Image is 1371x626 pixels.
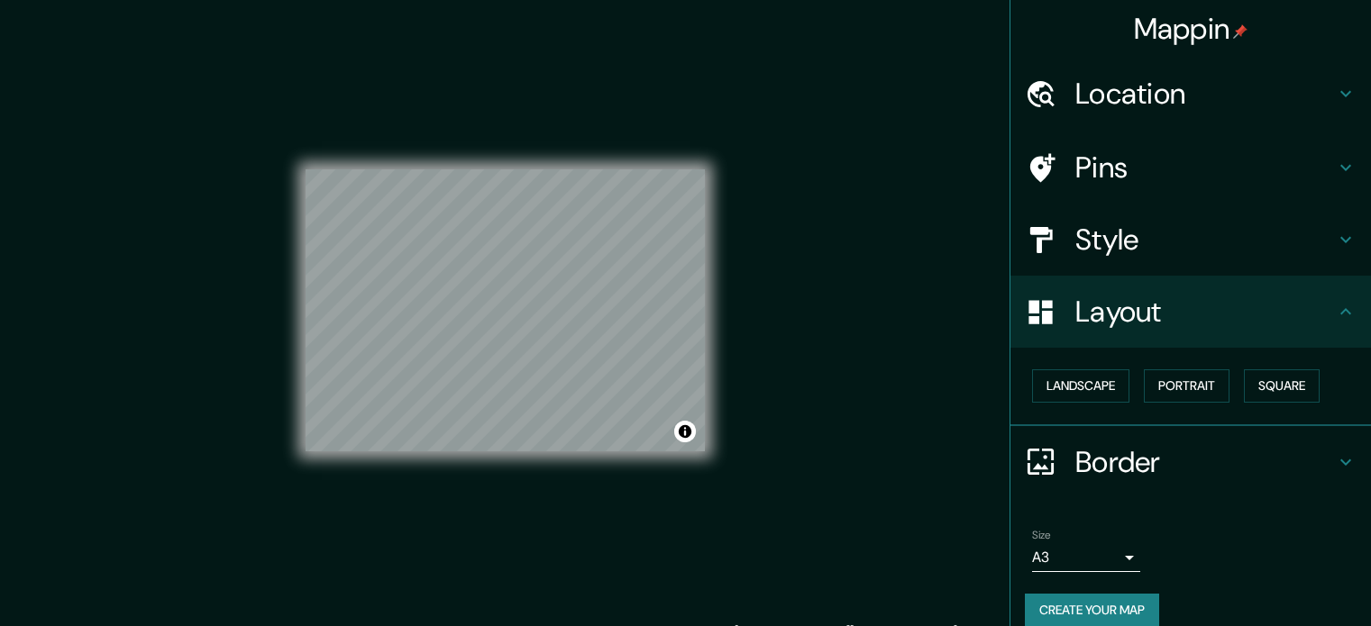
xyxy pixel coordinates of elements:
[1211,556,1351,606] iframe: Help widget launcher
[306,169,705,451] canvas: Map
[1075,150,1335,186] h4: Pins
[1032,369,1129,403] button: Landscape
[1134,11,1248,47] h4: Mappin
[1144,369,1229,403] button: Portrait
[1010,132,1371,204] div: Pins
[1032,527,1051,542] label: Size
[1010,276,1371,348] div: Layout
[1244,369,1320,403] button: Square
[1075,76,1335,112] h4: Location
[1075,294,1335,330] h4: Layout
[1075,444,1335,480] h4: Border
[1010,426,1371,498] div: Border
[1032,543,1140,572] div: A3
[674,421,696,442] button: Toggle attribution
[1075,222,1335,258] h4: Style
[1233,24,1248,39] img: pin-icon.png
[1010,58,1371,130] div: Location
[1010,204,1371,276] div: Style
